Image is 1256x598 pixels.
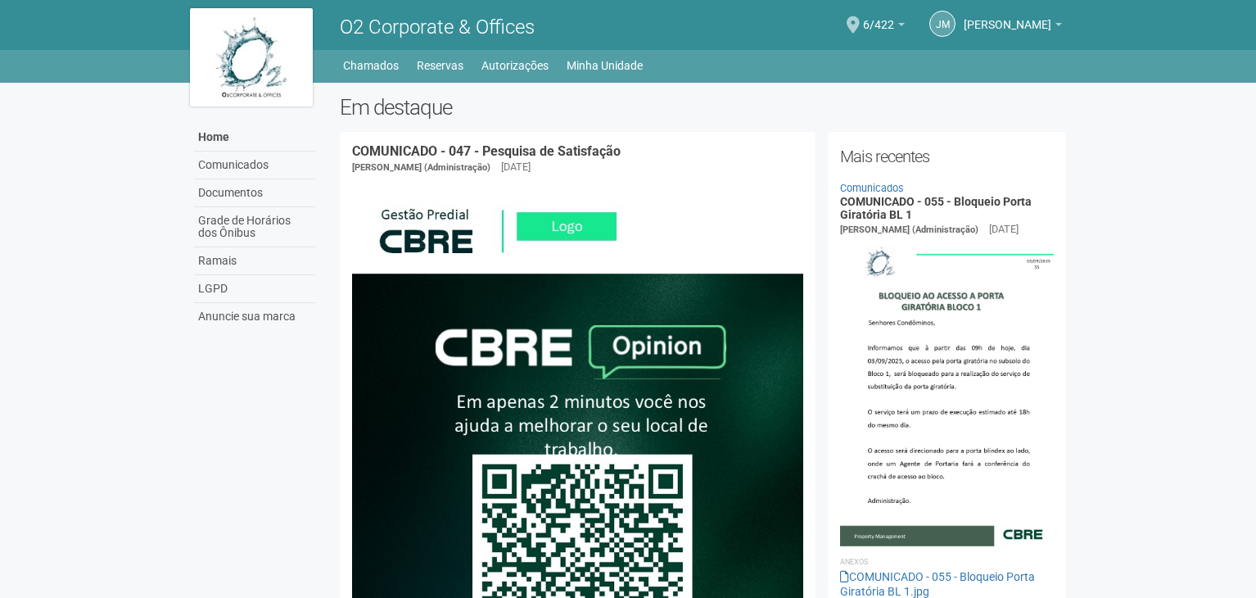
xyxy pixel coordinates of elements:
a: Comunicados [194,152,315,179]
a: Anuncie sua marca [194,303,315,330]
a: Minha Unidade [567,54,643,77]
a: COMUNICADO - 055 - Bloqueio Porta Giratória BL 1.jpg [840,570,1035,598]
a: COMUNICADO - 047 - Pesquisa de Satisfação [352,143,621,159]
span: JUACY MENDES DA SILVA [964,2,1051,31]
span: [PERSON_NAME] (Administração) [352,162,490,173]
a: 6/422 [863,20,905,34]
a: Chamados [343,54,399,77]
a: LGPD [194,275,315,303]
a: Autorizações [481,54,549,77]
span: 6/422 [863,2,894,31]
h2: Mais recentes [840,144,1054,169]
span: O2 Corporate & Offices [340,16,535,39]
a: Documentos [194,179,315,207]
h2: Em destaque [340,95,1066,120]
img: COMUNICADO%20-%20055%20-%20Bloqueio%20Porta%20Girat%C3%B3ria%20BL%201.jpg [840,238,1054,546]
span: [PERSON_NAME] (Administração) [840,224,978,235]
a: Grade de Horários dos Ônibus [194,207,315,247]
a: Reservas [417,54,463,77]
a: COMUNICADO - 055 - Bloqueio Porta Giratória BL 1 [840,195,1032,220]
a: Home [194,124,315,152]
a: Ramais [194,247,315,275]
li: Anexos [840,555,1054,569]
a: [PERSON_NAME] [964,20,1062,34]
img: logo.jpg [190,8,313,106]
div: [DATE] [989,222,1019,237]
div: [DATE] [501,160,531,174]
a: JM [929,11,956,37]
a: Comunicados [840,182,904,194]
